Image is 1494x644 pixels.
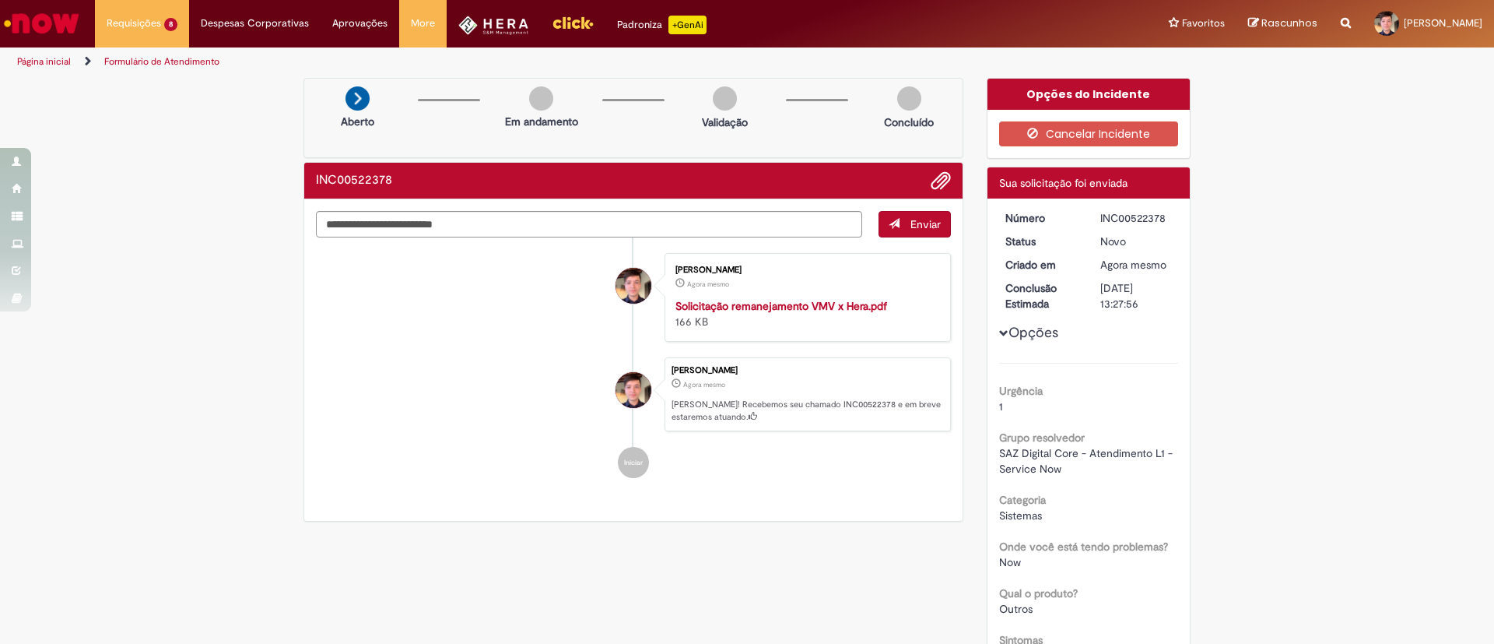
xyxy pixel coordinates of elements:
[994,257,1089,273] dt: Criado em
[615,268,651,304] div: Luan Pablo De Moraes
[316,174,392,188] h2: INC00522378 Histórico de tíquete
[999,399,1003,413] span: 1
[1100,210,1173,226] div: INC00522378
[910,217,941,231] span: Enviar
[999,493,1046,507] b: Categoria
[931,171,951,191] button: Adicionar anexos
[994,280,1089,311] dt: Conclusão Estimada
[999,431,1085,445] b: Grupo resolvedor
[994,210,1089,226] dt: Número
[1404,16,1482,30] span: [PERSON_NAME]
[316,211,862,238] textarea: Digite sua mensagem aqui...
[999,555,1021,569] span: Now
[2,8,82,39] img: ServiceNow
[672,366,942,375] div: [PERSON_NAME]
[999,540,1168,554] b: Onde você está tendo problemas?
[17,55,71,68] a: Página inicial
[345,86,370,111] img: arrow-next.png
[104,55,219,68] a: Formulário de Atendimento
[713,86,737,111] img: img-circle-grey.png
[615,372,651,408] div: Luan Pablo De Moraes
[683,380,725,389] time: 29/08/2025 10:27:56
[1100,280,1173,311] div: [DATE] 13:27:56
[687,280,729,289] span: Agora mesmo
[884,114,934,130] p: Concluído
[999,121,1179,146] button: Cancelar Incidente
[987,79,1191,110] div: Opções do Incidente
[107,16,161,31] span: Requisições
[879,211,951,238] button: Enviar
[999,176,1128,190] span: Sua solicitação foi enviada
[1100,258,1166,272] time: 29/08/2025 10:27:56
[675,266,935,275] div: [PERSON_NAME]
[316,357,951,432] li: Luan Pablo De Moraes
[687,280,729,289] time: 29/08/2025 10:27:53
[897,86,921,111] img: img-circle-grey.png
[702,114,748,130] p: Validação
[316,238,951,494] ul: Histórico de tíquete
[683,380,725,389] span: Agora mesmo
[999,586,1078,600] b: Qual o produto?
[1100,258,1166,272] span: Agora mesmo
[505,114,578,129] p: Em andamento
[675,299,887,313] a: Solicitação remanejamento VMV x Hera.pdf
[999,509,1042,523] span: Sistemas
[999,384,1043,398] b: Urgência
[341,114,374,129] p: Aberto
[999,602,1033,616] span: Outros
[1100,234,1173,249] div: Novo
[12,48,984,76] ul: Trilhas de página
[994,234,1089,249] dt: Status
[675,298,935,329] div: 166 KB
[672,399,942,423] p: [PERSON_NAME]! Recebemos seu chamado INC00522378 e em breve estaremos atuando.
[529,86,553,111] img: img-circle-grey.png
[1100,257,1173,273] div: 29/08/2025 10:27:56
[999,446,1176,476] span: SAZ Digital Core - Atendimento L1 - Service Now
